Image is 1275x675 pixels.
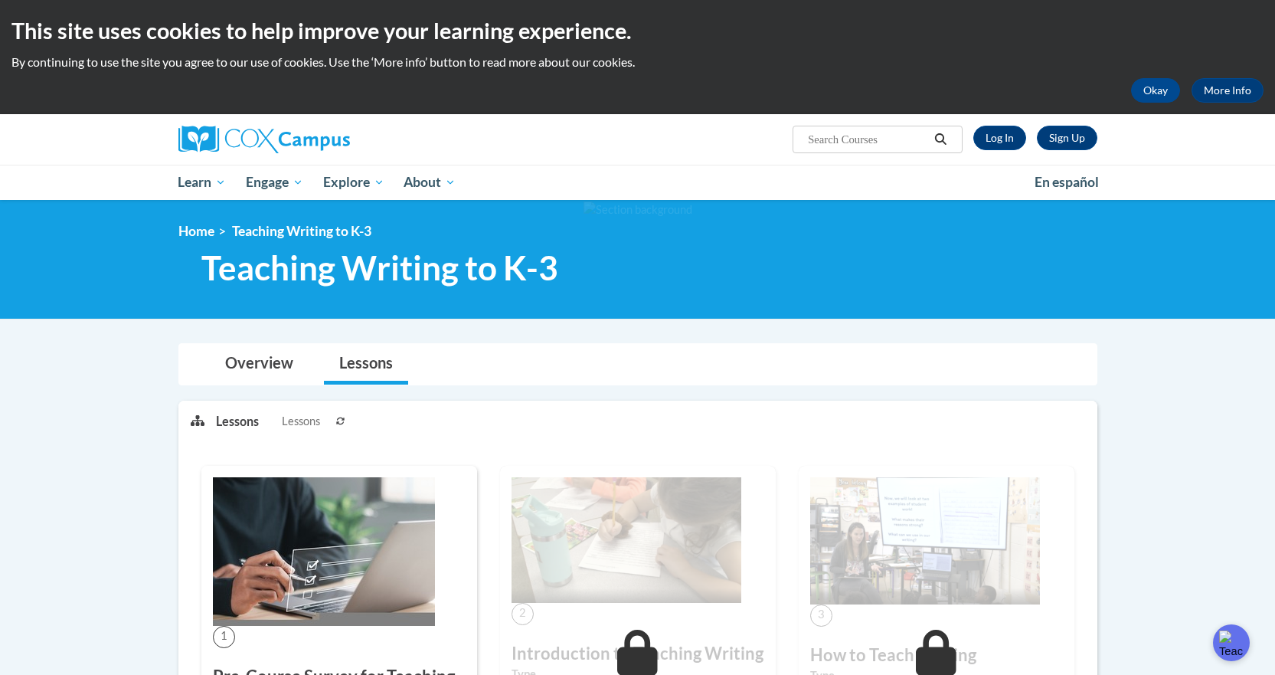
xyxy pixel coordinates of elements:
a: Engage [236,165,313,200]
a: Register [1037,126,1097,150]
img: Section background [584,202,692,218]
span: 3 [810,605,832,627]
img: Course Image [512,477,741,603]
span: Teaching Writing to K-3 [201,247,558,288]
img: Course Image [213,477,435,626]
span: Teaching Writing to K-3 [232,223,371,239]
a: Cox Campus [178,126,469,153]
p: Lessons [216,413,259,430]
a: Log In [973,126,1026,150]
a: Learn [168,165,237,200]
input: Search Courses [806,130,929,149]
a: En español [1025,166,1109,198]
h2: This site uses cookies to help improve your learning experience. [11,15,1264,46]
span: 2 [512,603,534,625]
a: Explore [313,165,394,200]
button: Search [929,130,952,149]
button: Okay [1131,78,1180,103]
a: About [394,165,466,200]
img: Cox Campus [178,126,350,153]
a: Home [178,223,214,239]
a: More Info [1192,78,1264,103]
span: En español [1035,174,1099,190]
span: 1 [213,626,235,648]
a: Overview [210,344,309,385]
span: Engage [246,173,303,192]
p: By continuing to use the site you agree to our use of cookies. Use the ‘More info’ button to read... [11,54,1264,70]
span: About [404,173,456,192]
span: Explore [323,173,384,192]
div: Main menu [155,165,1120,200]
img: Course Image [810,477,1040,605]
a: Lessons [324,344,408,385]
h3: How to Teach Writing [810,644,1063,667]
span: Lessons [282,413,320,430]
span: Learn [178,173,226,192]
h3: Introduction to Teaching Writing [512,642,764,666]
